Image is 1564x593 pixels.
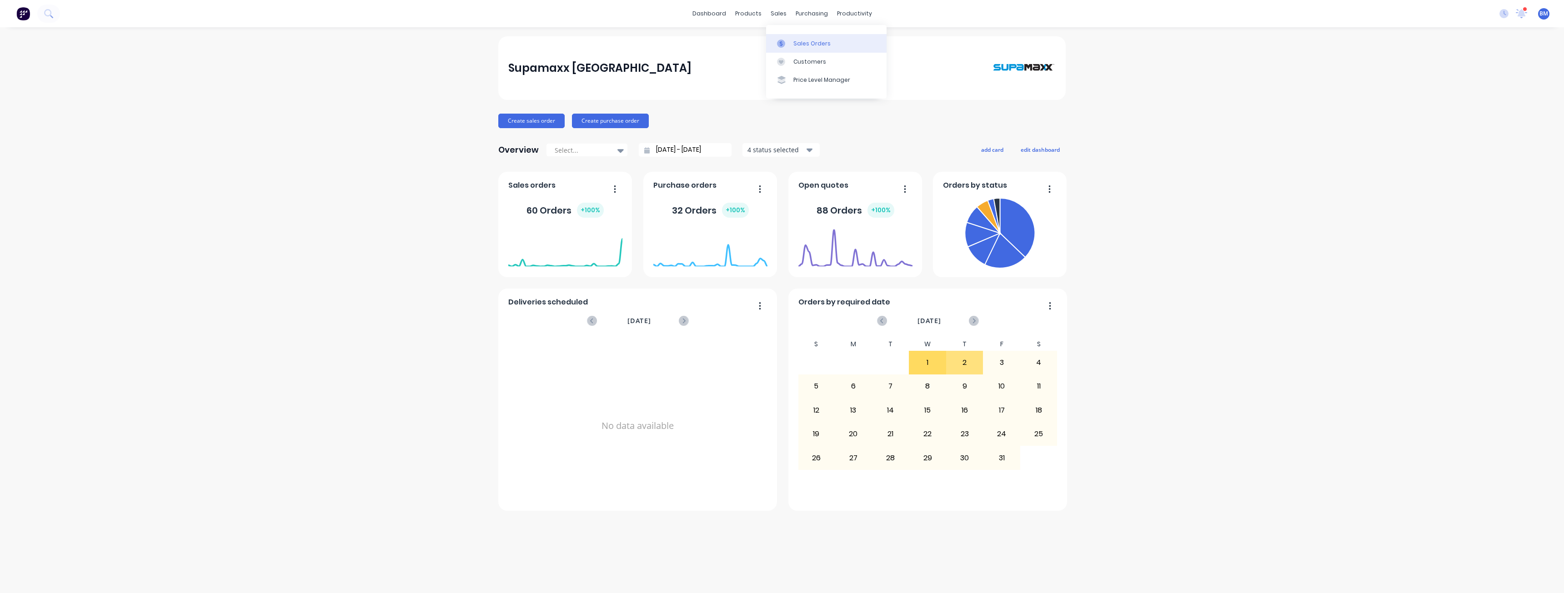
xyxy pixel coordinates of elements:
[498,114,565,128] button: Create sales order
[672,203,749,218] div: 32 Orders
[498,141,539,159] div: Overview
[817,203,894,218] div: 88 Orders
[983,399,1020,422] div: 17
[793,58,826,66] div: Customers
[992,45,1056,90] img: Supamaxx Australia
[872,399,909,422] div: 14
[975,144,1009,155] button: add card
[747,145,805,154] div: 4 status selected
[872,338,909,351] div: T
[943,180,1007,191] span: Orders by status
[909,351,946,374] div: 1
[793,40,831,48] div: Sales Orders
[909,399,946,422] div: 15
[983,446,1020,469] div: 31
[766,34,887,52] a: Sales Orders
[909,338,946,351] div: W
[798,423,835,445] div: 19
[526,203,604,218] div: 60 Orders
[766,7,791,20] div: sales
[577,203,604,218] div: + 100 %
[627,316,651,326] span: [DATE]
[835,399,872,422] div: 13
[947,399,983,422] div: 16
[572,114,649,128] button: Create purchase order
[766,53,887,71] a: Customers
[867,203,894,218] div: + 100 %
[983,423,1020,445] div: 24
[1021,375,1057,398] div: 11
[791,7,832,20] div: purchasing
[793,76,850,84] div: Price Level Manager
[1015,144,1066,155] button: edit dashboard
[947,446,983,469] div: 30
[798,399,835,422] div: 12
[508,338,767,514] div: No data available
[872,446,909,469] div: 28
[508,180,556,191] span: Sales orders
[798,297,890,308] span: Orders by required date
[835,446,872,469] div: 27
[688,7,731,20] a: dashboard
[917,316,941,326] span: [DATE]
[798,446,835,469] div: 26
[1539,10,1548,18] span: BM
[798,338,835,351] div: S
[872,375,909,398] div: 7
[722,203,749,218] div: + 100 %
[1020,338,1058,351] div: S
[946,338,983,351] div: T
[835,338,872,351] div: M
[798,375,835,398] div: 5
[872,423,909,445] div: 21
[16,7,30,20] img: Factory
[731,7,766,20] div: products
[835,423,872,445] div: 20
[947,351,983,374] div: 2
[1021,423,1057,445] div: 25
[653,180,717,191] span: Purchase orders
[947,423,983,445] div: 23
[983,375,1020,398] div: 10
[983,351,1020,374] div: 3
[508,59,692,77] div: Supamaxx [GEOGRAPHIC_DATA]
[909,423,946,445] div: 22
[909,375,946,398] div: 8
[766,71,887,89] a: Price Level Manager
[1021,399,1057,422] div: 18
[1021,351,1057,374] div: 4
[798,180,848,191] span: Open quotes
[983,338,1020,351] div: F
[832,7,877,20] div: productivity
[742,143,820,157] button: 4 status selected
[835,375,872,398] div: 6
[947,375,983,398] div: 9
[909,446,946,469] div: 29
